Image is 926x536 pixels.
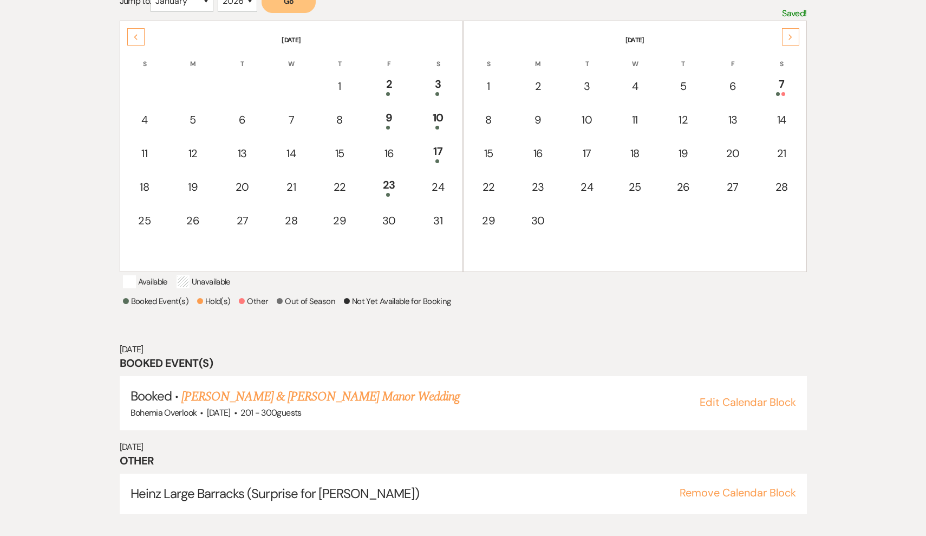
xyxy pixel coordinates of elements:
div: 23 [519,179,556,195]
th: W [611,46,658,69]
span: Booked [131,388,172,404]
p: Not Yet Available for Booking [344,295,451,308]
div: 12 [175,145,211,162]
div: 14 [274,145,309,162]
button: Remove Calendar Block [680,487,796,498]
span: [DATE] [207,407,231,418]
p: Unavailable [177,275,231,288]
div: 30 [370,212,407,229]
div: 21 [274,179,309,195]
div: 6 [714,78,751,94]
th: S [121,46,168,69]
th: T [218,46,266,69]
div: 3 [570,78,604,94]
p: Available [123,275,168,288]
div: 26 [175,212,211,229]
p: Other [239,295,268,308]
div: 29 [471,212,506,229]
div: 7 [764,76,799,96]
div: 8 [322,112,357,128]
div: 19 [175,179,211,195]
div: 1 [471,78,506,94]
div: 10 [421,109,455,130]
th: S [415,46,461,69]
p: Saved! [782,7,806,21]
div: 22 [322,179,357,195]
div: 15 [322,145,357,162]
th: S [465,46,512,69]
h6: [DATE] [120,441,807,453]
div: 3 [421,76,455,96]
div: 22 [471,179,506,195]
span: 201 - 300 guests [240,407,301,418]
span: Bohemia Overlook [131,407,197,418]
div: 29 [322,212,357,229]
div: 21 [764,145,799,162]
div: 26 [665,179,701,195]
th: M [513,46,562,69]
th: F [364,46,413,69]
div: 4 [127,112,162,128]
p: Out of Season [277,295,335,308]
div: 20 [224,179,260,195]
div: 1 [322,78,357,94]
th: T [564,46,610,69]
span: Heinz Large Barracks (Surprise for [PERSON_NAME]) [131,485,420,502]
div: 27 [224,212,260,229]
div: 17 [570,145,604,162]
div: 13 [714,112,751,128]
div: 17 [421,143,455,163]
div: 7 [274,112,309,128]
div: 14 [764,112,799,128]
div: 13 [224,145,260,162]
div: 18 [617,145,652,162]
h3: Booked Event(s) [120,356,807,371]
div: 30 [519,212,556,229]
th: M [169,46,217,69]
div: 25 [127,212,162,229]
div: 28 [274,212,309,229]
div: 9 [519,112,556,128]
div: 11 [617,112,652,128]
a: [PERSON_NAME] & [PERSON_NAME] Manor Wedding [181,387,460,406]
th: [DATE] [465,22,805,45]
div: 16 [519,145,556,162]
div: 18 [127,179,162,195]
p: Hold(s) [197,295,231,308]
th: [DATE] [121,22,462,45]
button: Edit Calendar Block [700,397,796,408]
div: 10 [570,112,604,128]
div: 31 [421,212,455,229]
div: 16 [370,145,407,162]
th: S [758,46,805,69]
div: 27 [714,179,751,195]
div: 6 [224,112,260,128]
div: 23 [370,177,407,197]
div: 19 [665,145,701,162]
div: 15 [471,145,506,162]
div: 25 [617,179,652,195]
h6: [DATE] [120,344,807,356]
th: T [659,46,707,69]
p: Booked Event(s) [123,295,188,308]
div: 2 [519,78,556,94]
div: 11 [127,145,162,162]
div: 24 [421,179,455,195]
div: 9 [370,109,407,130]
div: 8 [471,112,506,128]
th: F [708,46,757,69]
div: 2 [370,76,407,96]
div: 5 [175,112,211,128]
div: 24 [570,179,604,195]
div: 20 [714,145,751,162]
div: 5 [665,78,701,94]
th: T [316,46,363,69]
h3: Other [120,453,807,468]
div: 12 [665,112,701,128]
div: 4 [617,78,652,94]
div: 28 [764,179,799,195]
th: W [268,46,315,69]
